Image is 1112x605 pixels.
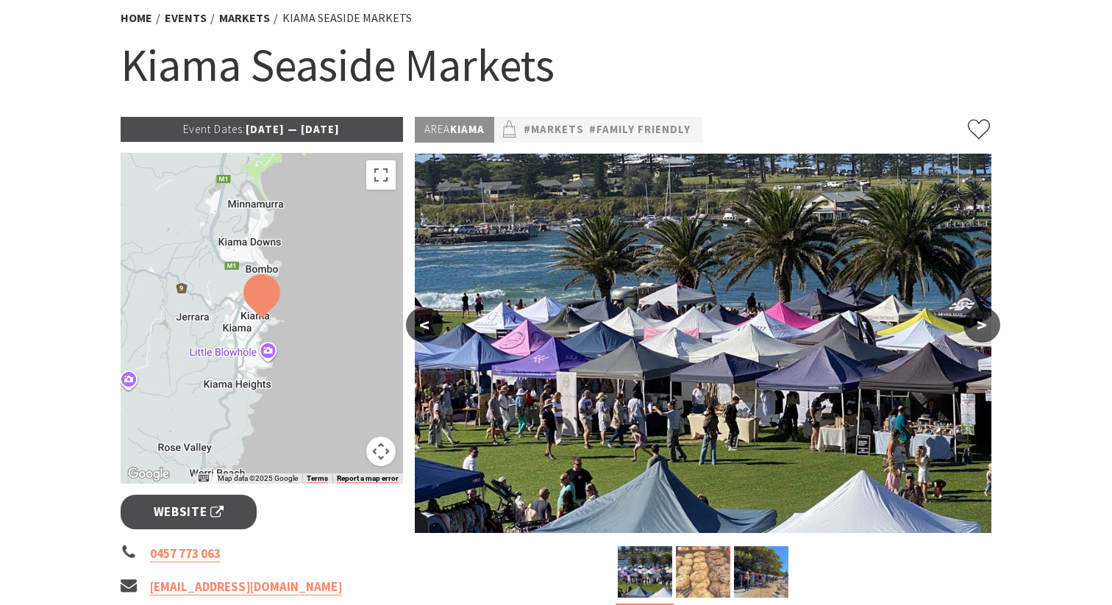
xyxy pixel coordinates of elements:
p: Kiama [415,117,494,143]
a: Home [121,10,152,26]
span: Website [154,502,224,522]
a: Open this area in Google Maps (opens a new window) [124,465,173,484]
button: Toggle fullscreen view [366,160,396,190]
h1: Kiama Seaside Markets [121,35,991,95]
p: [DATE] — [DATE] [121,117,403,142]
span: Area [424,122,450,136]
a: Events [165,10,207,26]
button: < [406,307,443,343]
button: Map camera controls [366,437,396,466]
a: [EMAIL_ADDRESS][DOMAIN_NAME] [150,579,342,595]
a: #Family Friendly [589,121,691,139]
img: Market ptoduce [676,546,730,598]
img: Google [124,465,173,484]
a: Website [121,495,257,529]
img: Kiama Seaside Market [618,546,672,598]
span: Event Dates: [183,122,246,136]
button: > [963,307,1000,343]
a: 0457 773 063 [150,545,221,562]
a: Report a map error [337,474,399,483]
img: market photo [734,546,788,598]
span: Map data ©2025 Google [218,474,298,482]
a: Markets [219,10,270,26]
li: Kiama Seaside Markets [282,9,412,28]
a: Terms (opens in new tab) [307,474,328,483]
button: Keyboard shortcuts [199,473,209,484]
img: Kiama Seaside Market [415,154,991,533]
a: #Markets [524,121,584,139]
